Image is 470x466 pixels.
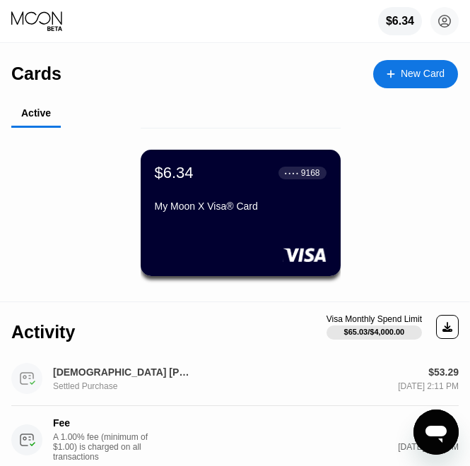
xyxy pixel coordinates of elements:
div: Visa Monthly Spend Limit$65.03/$4,000.00 [327,314,422,340]
div: [DEMOGRAPHIC_DATA] [PHONE_NUMBER] USSettled Purchase$53.29[DATE] 2:11 PM [11,352,459,406]
div: My Moon X Visa® Card [155,201,327,212]
div: Activity [11,322,75,342]
div: Cards [11,64,61,84]
div: [DATE] 2:11 PM [398,381,459,391]
div: Fee [53,417,194,429]
div: $65.03 / $4,000.00 [344,328,405,336]
div: [DATE] 2:11 PM [398,442,459,452]
iframe: Button to launch messaging window, conversation in progress [413,410,459,455]
div: $6.34 [155,164,194,182]
div: New Card [401,68,445,80]
div: Active [21,107,51,119]
div: Settled Purchase [53,381,124,391]
div: $53.29 [428,366,459,378]
div: Visa Monthly Spend Limit [327,314,422,324]
div: 9168 [301,168,320,178]
div: New Card [373,60,458,88]
div: A 1.00% fee (minimum of $1.00) is charged on all transactions [53,432,159,462]
div: [DEMOGRAPHIC_DATA] [PHONE_NUMBER] US [53,366,194,378]
div: $6.34 [386,15,414,28]
div: $6.34 [378,7,422,35]
div: ● ● ● ● [285,171,299,175]
div: $6.34● ● ● ●9168My Moon X Visa® Card [141,150,341,276]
